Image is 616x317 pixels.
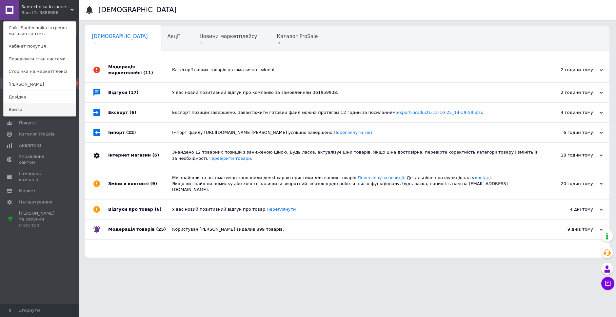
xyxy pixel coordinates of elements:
[172,67,537,73] div: Категорії ваших товарів автоматично змінені
[126,130,136,135] span: (22)
[4,103,76,116] a: Вийти
[19,188,36,194] span: Маркет
[143,70,153,75] span: (11)
[4,40,76,53] a: Кабінет покупця
[108,103,172,122] div: Експорт
[474,175,491,180] a: довідці
[108,57,172,82] div: Модерація маркетплейсі
[537,152,603,158] div: 18 годин тому
[19,120,37,126] span: Покупці
[92,33,148,39] span: [DEMOGRAPHIC_DATA]
[4,91,76,103] a: Довідка
[172,206,537,212] div: У вас новий позитивний відгук про товар.
[199,41,257,46] span: 3
[358,175,404,180] a: Переглянути позиції
[601,277,614,290] button: Чат з покупцем
[4,65,76,78] a: Сторінка на маркетплейсі
[537,110,603,116] div: 4 години тому
[152,153,159,158] span: (6)
[92,41,148,46] span: 12
[19,154,61,165] span: Управління сайтом
[537,181,603,187] div: 20 годин тому
[156,227,166,232] span: (25)
[172,226,537,232] div: Користувач [PERSON_NAME] видалив 899 товарів.
[209,156,251,161] a: Перевірити товари
[334,130,373,135] a: Переглянути звіт
[172,110,537,116] div: Експорт позицій завершено. Завантажити готовий файл можна протягом 12 годин за посиланням:
[172,130,537,136] div: Імпорт файлу [URL][DOMAIN_NAME][PERSON_NAME] успішно завершено.
[108,200,172,219] div: Відгуки про товар
[19,131,54,137] span: Каталог ProSale
[19,142,42,148] span: Аналітика
[277,41,318,46] span: 70
[21,10,49,16] div: Ваш ID: 3888686
[108,143,172,168] div: Інтернет магазин
[108,123,172,142] div: Імпорт
[397,110,483,115] a: export-products-12-10-25_14-39-59.xlsx
[537,130,603,136] div: 6 годин тому
[19,199,52,205] span: Налаштування
[150,181,157,186] span: (9)
[199,33,257,39] span: Новини маркетплейсу
[4,53,76,65] a: Перевірити стан системи
[19,222,61,228] div: Prom топ
[155,207,162,212] span: (6)
[4,78,76,91] a: [PERSON_NAME]
[108,83,172,102] div: Відгуки
[19,171,61,182] span: Гаманець компанії
[172,175,537,193] div: Ми знайшли та автоматично заповнили деякі характеристики для ваших товарів. . Детальніше про функ...
[537,90,603,95] div: 2 години тому
[172,149,537,161] div: Знайдено 12 товарних позицій з заниженою ціною. Будь ласка, актуалізує ціни товарів. Якщо ціна до...
[129,90,139,95] span: (17)
[267,207,296,212] a: Переглянути
[21,4,70,10] span: Santechnika інтренет-магазин сантехнiки
[537,206,603,212] div: 4 дні тому
[168,33,180,39] span: Акції
[4,22,76,40] a: Сайт Santechnika інтренет-магазин сантех...
[108,220,172,239] div: Модерація товарів
[108,168,172,200] div: Зміни в контенті
[19,210,61,228] span: [PERSON_NAME] та рахунки
[98,6,177,14] h1: [DEMOGRAPHIC_DATA]
[537,67,603,73] div: 2 години тому
[277,33,318,39] span: Каталог ProSale
[172,90,537,95] div: У вас новий позитивний відгук про компанію за замовленням 361959938.
[537,226,603,232] div: 9 днів тому
[129,110,136,115] span: (6)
